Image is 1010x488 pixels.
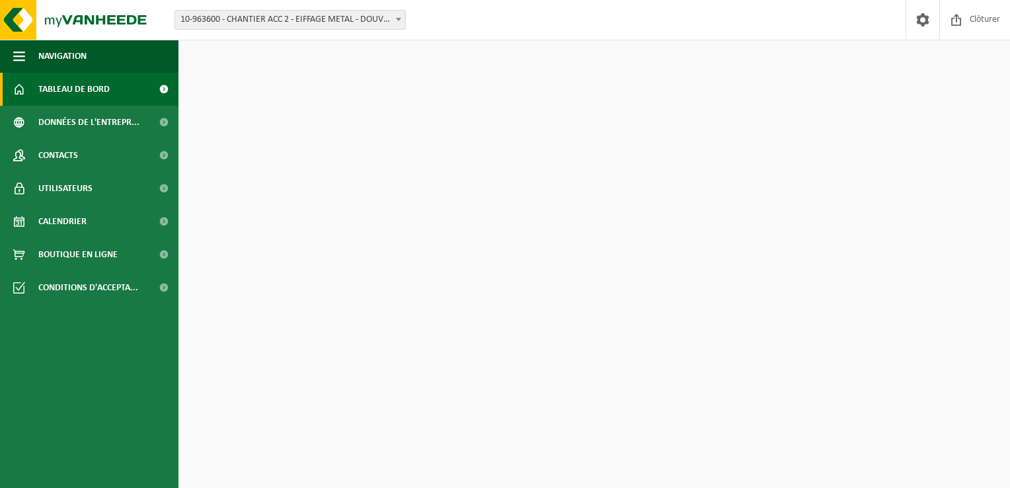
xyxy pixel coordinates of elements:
span: Boutique en ligne [38,238,118,271]
span: Tableau de bord [38,73,110,106]
span: Données de l'entrepr... [38,106,139,139]
span: Calendrier [38,205,87,238]
span: 10-963600 - CHANTIER ACC 2 - EIFFAGE METAL - DOUVRIN [175,11,405,29]
span: 10-963600 - CHANTIER ACC 2 - EIFFAGE METAL - DOUVRIN [175,10,406,30]
span: Utilisateurs [38,172,93,205]
span: Contacts [38,139,78,172]
span: Navigation [38,40,87,73]
span: Conditions d'accepta... [38,271,138,304]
